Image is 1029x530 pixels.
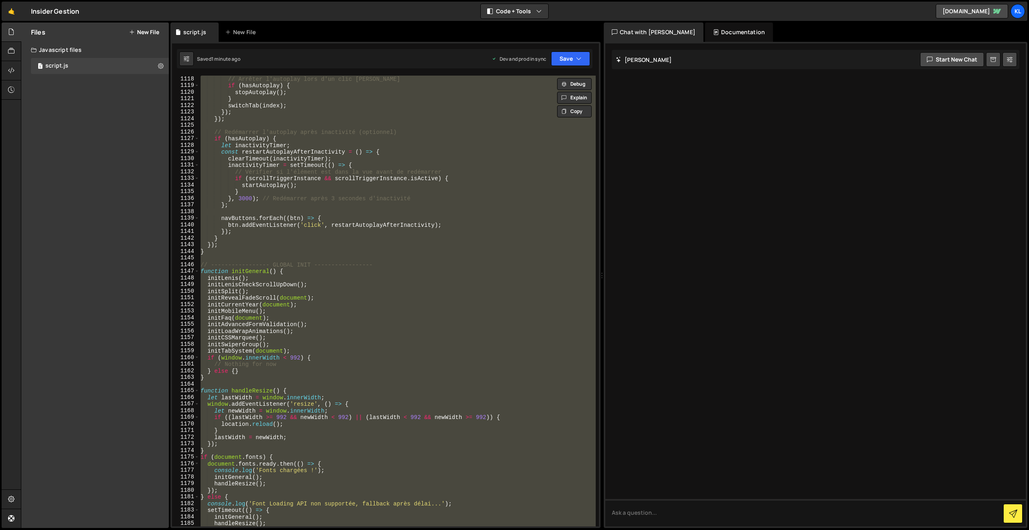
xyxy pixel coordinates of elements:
[172,82,199,89] div: 1119
[172,281,199,288] div: 1149
[604,23,703,42] div: Chat with [PERSON_NAME]
[31,28,45,37] h2: Files
[551,51,590,66] button: Save
[557,92,592,104] button: Explain
[172,354,199,361] div: 1160
[172,294,199,301] div: 1151
[172,507,199,514] div: 1183
[172,314,199,321] div: 1154
[2,2,21,21] a: 🤙
[172,361,199,368] div: 1161
[172,454,199,460] div: 1175
[481,4,548,18] button: Code + Tools
[172,222,199,228] div: 1140
[172,76,199,82] div: 1118
[172,474,199,481] div: 1178
[172,427,199,434] div: 1171
[172,142,199,149] div: 1128
[172,248,199,255] div: 1144
[225,28,259,36] div: New File
[172,268,199,275] div: 1147
[172,374,199,381] div: 1163
[172,381,199,388] div: 1164
[172,109,199,115] div: 1123
[492,55,546,62] div: Dev and prod in sync
[172,394,199,401] div: 1166
[172,241,199,248] div: 1143
[172,115,199,122] div: 1124
[705,23,773,42] div: Documentation
[172,493,199,500] div: 1181
[172,401,199,407] div: 1167
[936,4,1008,18] a: [DOMAIN_NAME]
[172,148,199,155] div: 1129
[129,29,159,35] button: New File
[172,514,199,520] div: 1184
[172,175,199,182] div: 1133
[172,500,199,507] div: 1182
[172,182,199,189] div: 1134
[45,62,68,70] div: script.js
[172,480,199,487] div: 1179
[172,188,199,195] div: 1135
[172,440,199,447] div: 1173
[172,407,199,414] div: 1168
[211,55,240,62] div: 1 minute ago
[172,162,199,168] div: 1131
[557,78,592,90] button: Debug
[172,215,199,222] div: 1139
[172,334,199,341] div: 1157
[31,58,169,74] div: 16456/44570.js
[172,261,199,268] div: 1146
[172,520,199,527] div: 1185
[172,434,199,441] div: 1172
[172,95,199,102] div: 1121
[172,89,199,96] div: 1120
[21,42,169,58] div: Javascript files
[172,328,199,335] div: 1156
[172,195,199,202] div: 1136
[172,467,199,474] div: 1177
[172,255,199,261] div: 1145
[172,102,199,109] div: 1122
[172,155,199,162] div: 1130
[172,301,199,308] div: 1152
[172,308,199,314] div: 1153
[172,447,199,454] div: 1174
[616,56,672,64] h2: [PERSON_NAME]
[1011,4,1025,18] a: Kl
[172,487,199,494] div: 1180
[172,460,199,467] div: 1176
[557,105,592,117] button: Copy
[172,201,199,208] div: 1137
[38,64,43,70] span: 1
[172,341,199,348] div: 1158
[172,414,199,421] div: 1169
[172,421,199,427] div: 1170
[172,275,199,281] div: 1148
[172,122,199,129] div: 1125
[31,6,79,16] div: Insider Gestion
[172,288,199,295] div: 1150
[172,129,199,136] div: 1126
[172,135,199,142] div: 1127
[172,368,199,374] div: 1162
[920,52,984,67] button: Start new chat
[172,235,199,242] div: 1142
[172,208,199,215] div: 1138
[172,168,199,175] div: 1132
[197,55,240,62] div: Saved
[172,347,199,354] div: 1159
[172,228,199,235] div: 1141
[172,387,199,394] div: 1165
[172,321,199,328] div: 1155
[183,28,206,36] div: script.js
